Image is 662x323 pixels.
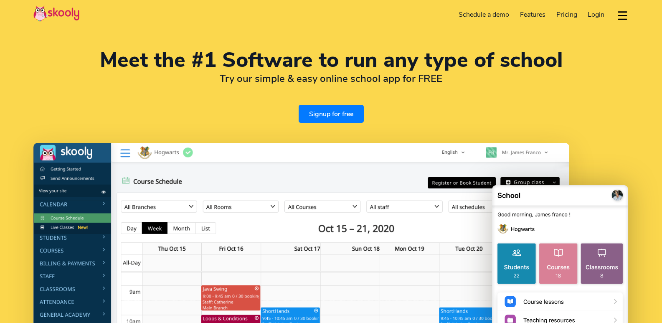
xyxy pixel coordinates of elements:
[454,8,515,21] a: Schedule a demo
[33,72,629,85] h2: Try our simple & easy online school app for FREE
[33,5,79,22] img: Skooly
[551,8,583,21] a: Pricing
[299,105,364,123] a: Signup for free
[616,6,629,25] button: dropdown menu
[556,10,577,19] span: Pricing
[515,8,551,21] a: Features
[588,10,604,19] span: Login
[33,50,629,70] h1: Meet the #1 Software to run any type of school
[582,8,610,21] a: Login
